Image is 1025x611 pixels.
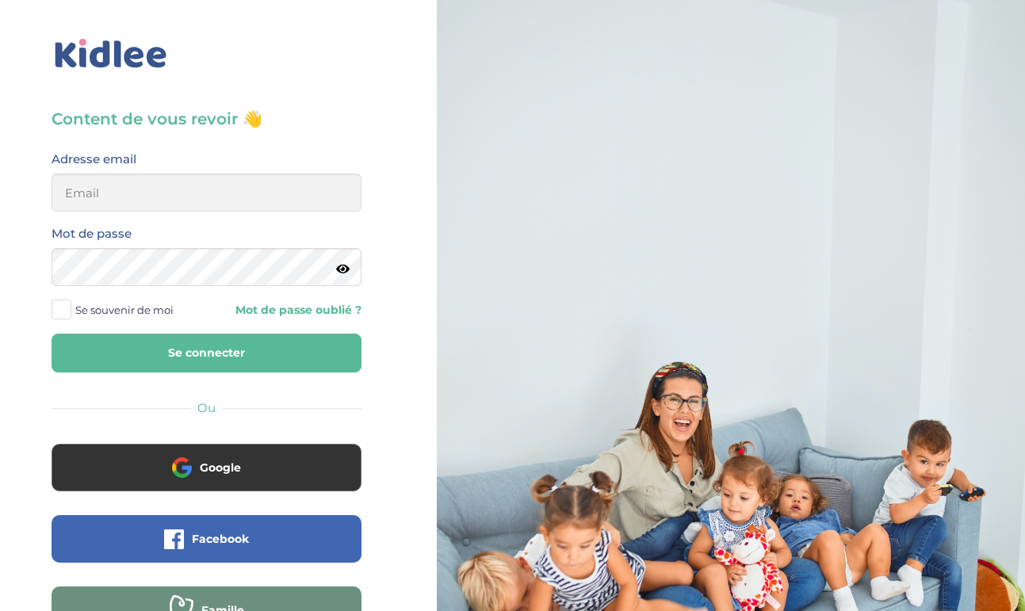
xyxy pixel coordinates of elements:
[219,303,362,318] a: Mot de passe oublié ?
[75,300,174,320] span: Se souvenir de moi
[52,36,170,72] img: logo_kidlee_bleu
[52,223,132,244] label: Mot de passe
[52,542,361,557] a: Facebook
[200,460,241,475] span: Google
[52,515,361,563] button: Facebook
[52,471,361,486] a: Google
[52,334,361,372] button: Se connecter
[52,444,361,491] button: Google
[172,457,192,477] img: google.png
[52,174,361,212] input: Email
[192,531,249,547] span: Facebook
[164,529,184,549] img: facebook.png
[197,400,216,415] span: Ou
[52,149,136,170] label: Adresse email
[52,108,361,130] h3: Content de vous revoir 👋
